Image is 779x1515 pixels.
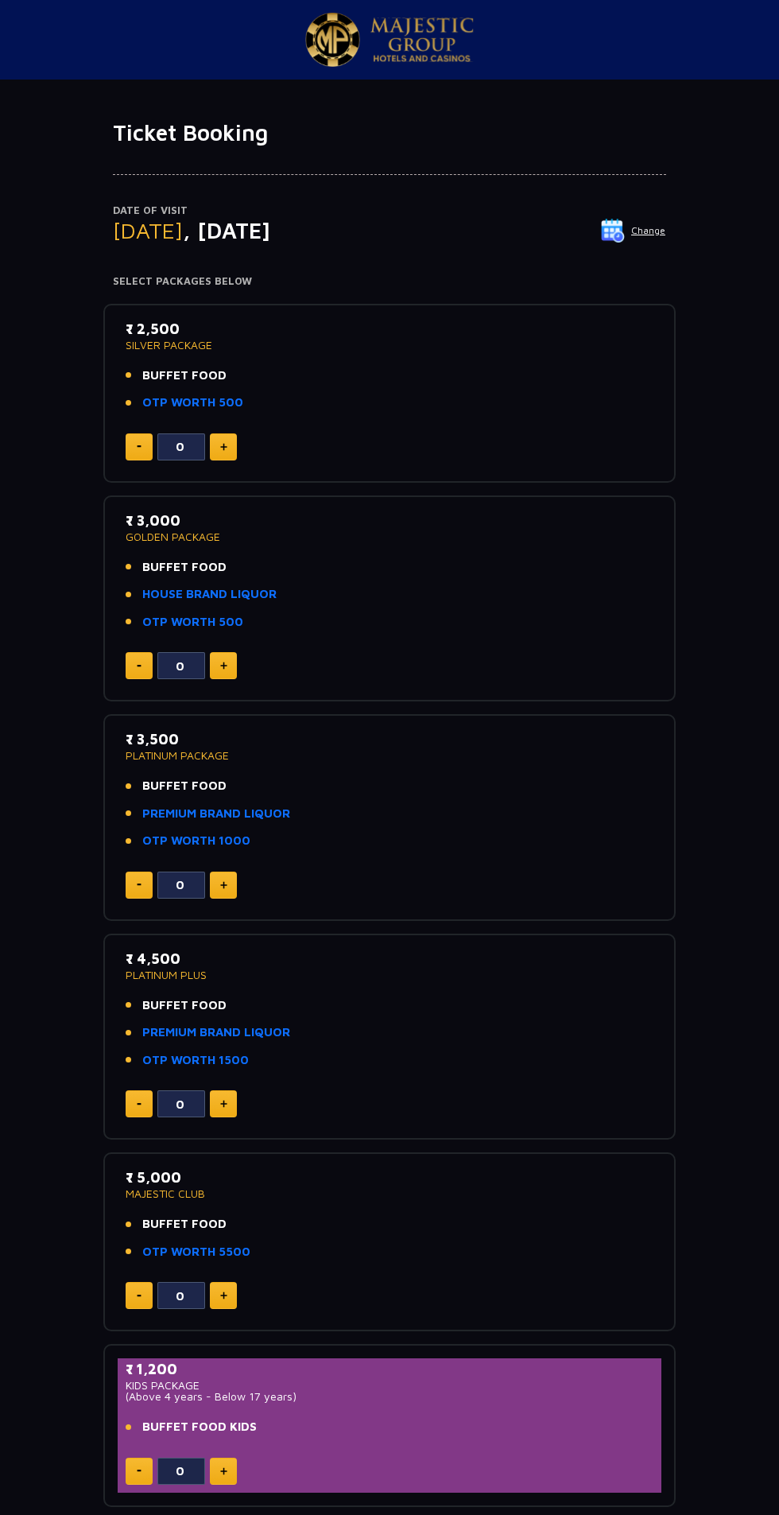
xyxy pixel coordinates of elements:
a: PREMIUM BRAND LIQUOR [142,805,290,823]
span: [DATE] [113,217,183,243]
a: OTP WORTH 1500 [142,1051,249,1070]
p: MAJESTIC CLUB [126,1188,653,1199]
img: plus [220,1292,227,1299]
img: minus [137,1470,141,1472]
h1: Ticket Booking [113,119,666,146]
p: PLATINUM PACKAGE [126,750,653,761]
img: minus [137,445,141,448]
p: ₹ 4,500 [126,948,653,969]
span: BUFFET FOOD [142,996,227,1015]
img: plus [220,1100,227,1108]
span: BUFFET FOOD [142,367,227,385]
p: ₹ 5,000 [126,1167,653,1188]
p: Date of Visit [113,203,666,219]
img: minus [137,665,141,667]
p: (Above 4 years - Below 17 years) [126,1391,653,1402]
p: GOLDEN PACKAGE [126,531,653,542]
button: Change [600,218,666,243]
p: SILVER PACKAGE [126,340,653,351]
a: OTP WORTH 1000 [142,832,250,850]
span: BUFFET FOOD KIDS [142,1418,257,1436]
img: plus [220,443,227,451]
a: PREMIUM BRAND LIQUOR [142,1024,290,1042]
p: ₹ 3,000 [126,510,653,531]
a: OTP WORTH 500 [142,613,243,631]
img: Majestic Pride [370,17,474,62]
a: OTP WORTH 5500 [142,1243,250,1261]
img: minus [137,1103,141,1105]
a: HOUSE BRAND LIQUOR [142,585,277,604]
p: KIDS PACKAGE [126,1380,653,1391]
img: minus [137,884,141,886]
a: OTP WORTH 500 [142,394,243,412]
span: BUFFET FOOD [142,777,227,795]
span: BUFFET FOOD [142,558,227,577]
span: , [DATE] [183,217,270,243]
img: minus [137,1295,141,1297]
p: PLATINUM PLUS [126,969,653,981]
p: ₹ 2,500 [126,318,653,340]
p: ₹ 1,200 [126,1358,653,1380]
img: plus [220,662,227,670]
img: plus [220,881,227,889]
span: BUFFET FOOD [142,1215,227,1233]
img: Majestic Pride [305,13,360,67]
p: ₹ 3,500 [126,728,653,750]
h4: Select Packages Below [113,275,666,288]
img: plus [220,1467,227,1475]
